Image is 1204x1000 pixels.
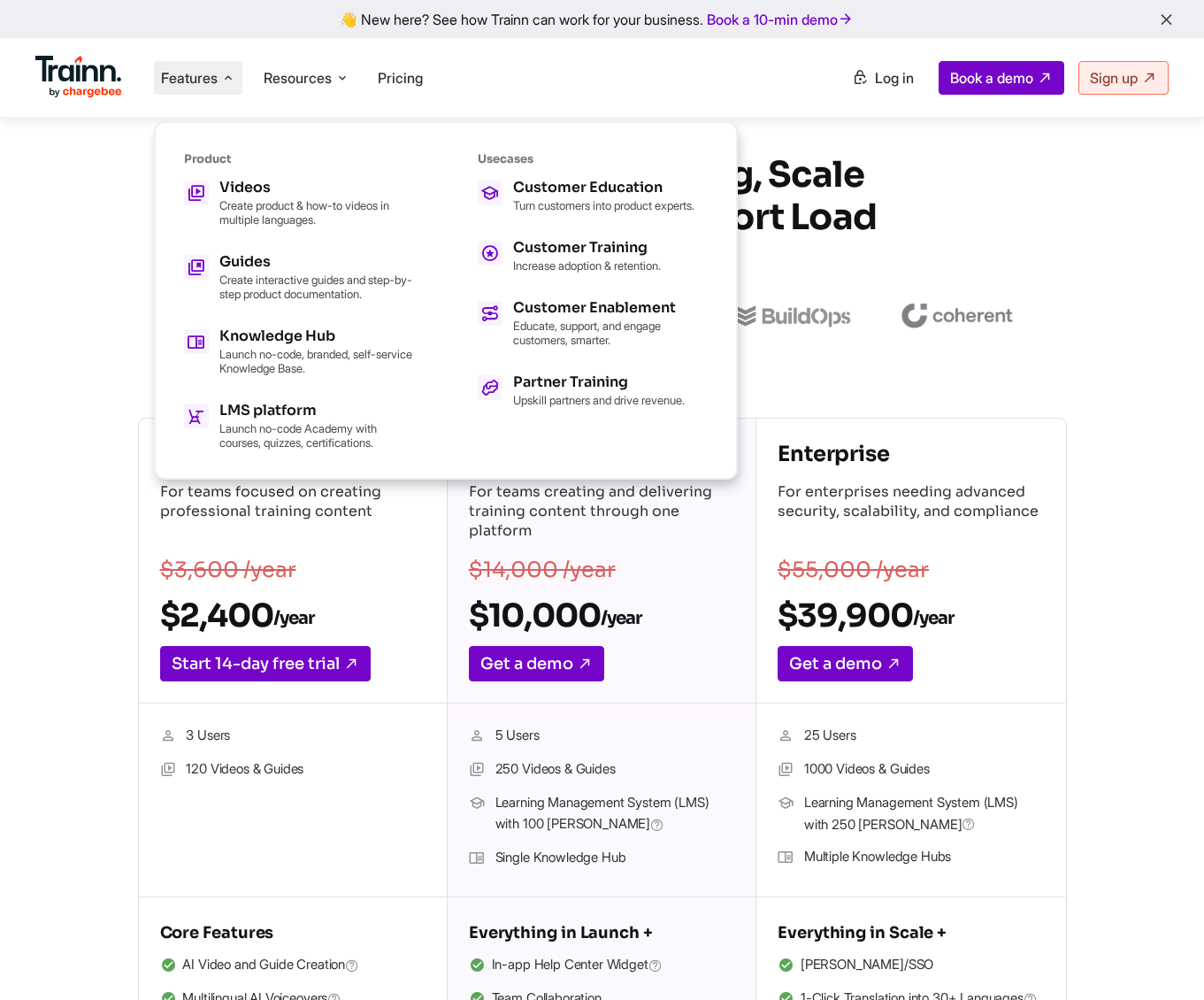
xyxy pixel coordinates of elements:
li: Single Knowledge Hub [469,847,734,870]
a: Customer Training Increase adoption & retention. [478,241,708,273]
p: Educate, support, and engage customers, smarter. [513,319,708,347]
p: Turn customers into product experts. [513,198,694,212]
p: For teams focused on creating professional training content [160,482,426,544]
div: LMS platform [219,404,414,418]
div: Knowledge Hub [219,329,414,343]
a: Guides Create interactive guides and step-by-step product documentation. [184,255,414,301]
a: Customer Education Turn customers into product experts. [478,181,708,212]
sub: /year [273,607,314,629]
span: Learning Management System (LMS) with 250 [PERSON_NAME] [804,792,1044,835]
div: Partner Training [513,375,685,389]
p: Upskill partners and drive revenue. [513,393,685,407]
span: Sign up [1090,69,1138,87]
div: Product [184,151,414,166]
iframe: Chat Widget [1116,915,1204,1000]
img: coherent logo [901,304,1013,328]
h2: $10,000 [469,596,734,635]
img: buildops logo [735,305,851,327]
li: 250 Videos & Guides [469,758,734,781]
div: Customer Enablement [513,301,708,315]
div: Customer Training [513,241,661,255]
li: Multiple Knowledge Hubs [778,846,1044,869]
a: LMS platform Launch no-code Academy with courses, quizzes, certifications. [184,404,414,450]
div: Videos [219,181,414,195]
li: 5 Users [469,725,734,748]
a: Customer Enablement Educate, support, and engage customers, smarter. [478,301,708,347]
li: 3 Users [160,725,426,748]
div: Guides [219,255,414,269]
span: AI Video and Guide Creation [182,954,359,977]
h4: Enterprise [778,440,1044,468]
li: 120 Videos & Guides [160,758,426,781]
a: Log in [841,62,924,94]
a: Knowledge Hub Launch no-code, branded, self-service Knowledge Base. [184,329,414,375]
s: $55,000 /year [778,557,929,583]
sub: /year [913,607,954,629]
h2: $2,400 [160,596,426,635]
div: Usecases [478,151,708,166]
a: Get a demo [778,646,913,681]
sub: /year [601,607,641,629]
span: Book a demo [950,69,1033,87]
a: Book a demo [939,61,1064,95]
p: For teams creating and delivering training content through one platform [469,482,734,544]
li: 25 Users [778,725,1044,748]
h5: Everything in Launch + [469,919,734,947]
span: Learning Management System (LMS) with 100 [PERSON_NAME] [495,792,734,836]
p: For enterprises needing advanced security, scalability, and compliance [778,482,1044,544]
h5: Everything in Scale + [778,919,1044,947]
a: Book a 10-min demo [703,7,857,32]
span: In-app Help Center Widget [492,954,663,977]
p: Create product & how-to videos in multiple languages. [219,198,414,227]
span: Resources [264,68,332,88]
li: [PERSON_NAME]/SSO [778,954,1044,977]
span: Log in [875,69,914,87]
s: $3,600 /year [160,557,296,583]
h5: Core Features [160,919,426,947]
p: Launch no-code, branded, self-service Knowledge Base. [219,347,414,375]
li: 1000 Videos & Guides [778,758,1044,781]
a: Pricing [378,69,423,87]
a: Partner Training Upskill partners and drive revenue. [478,375,708,407]
p: Create interactive guides and step-by-step product documentation. [219,273,414,301]
span: Features [161,68,218,88]
div: Customer Education [513,181,694,195]
a: Sign up [1078,61,1169,95]
div: 👋 New here? See how Trainn can work for your business. [11,11,1193,27]
a: Get a demo [469,646,604,681]
s: $14,000 /year [469,557,616,583]
h2: $39,900 [778,596,1044,635]
img: Trainn Logo [35,56,122,98]
a: Start 14-day free trial [160,646,371,681]
p: Increase adoption & retention. [513,258,661,273]
a: Videos Create product & how-to videos in multiple languages. [184,181,414,227]
p: Launch no-code Academy with courses, quizzes, certifications. [219,421,414,450]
